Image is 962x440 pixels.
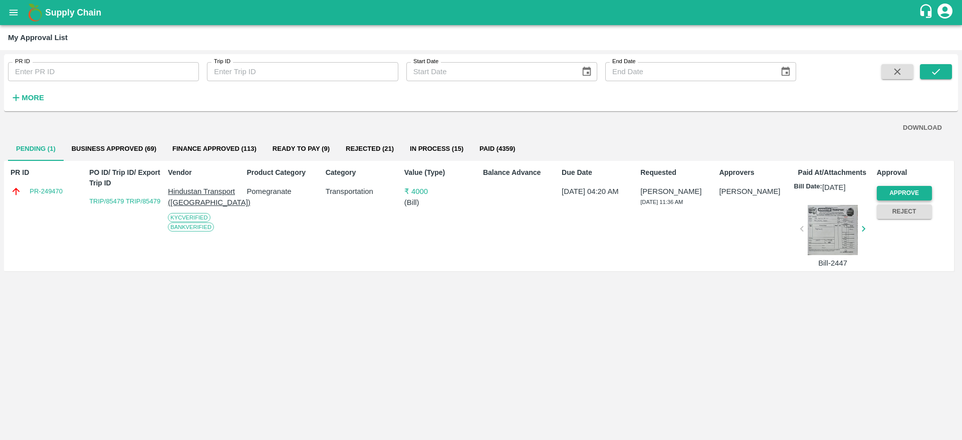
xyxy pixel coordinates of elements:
label: End Date [612,58,635,66]
div: account of current user [936,2,954,23]
span: Bank Verified [168,223,214,232]
button: open drawer [2,1,25,24]
strong: More [22,94,44,102]
div: My Approval List [8,31,68,44]
a: Supply Chain [45,6,918,20]
p: ( Bill ) [404,197,479,208]
p: Pomegranate [247,186,321,197]
p: [PERSON_NAME] [719,186,794,197]
input: Start Date [406,62,573,81]
p: Paid At/Attachments [798,167,873,178]
span: KYC Verified [168,213,210,222]
p: Balance Advance [483,167,558,178]
button: Reject [877,204,932,219]
button: More [8,89,47,106]
button: Finance Approved (113) [164,137,265,161]
button: Business Approved (69) [64,137,164,161]
button: Choose date [776,62,795,81]
button: Approve [877,186,932,200]
p: [PERSON_NAME] [640,186,715,197]
button: Choose date [577,62,596,81]
p: ₹ 4000 [404,186,479,197]
p: Approvers [719,167,794,178]
a: PR-249470 [30,186,63,196]
img: logo [25,3,45,23]
button: DOWNLOAD [899,119,946,137]
b: Supply Chain [45,8,101,18]
p: PR ID [11,167,85,178]
span: [DATE] 11:36 AM [640,199,683,205]
button: Ready To Pay (9) [265,137,338,161]
p: Category [326,167,400,178]
p: Bill Date: [794,182,822,193]
p: PO ID/ Trip ID/ Export Trip ID [89,167,164,188]
label: Trip ID [214,58,230,66]
p: [DATE] [822,182,846,193]
p: Hindustan Transport ([GEOGRAPHIC_DATA]) [168,186,243,208]
button: Paid (4359) [471,137,523,161]
p: Transportation [326,186,400,197]
input: End Date [605,62,772,81]
p: Product Category [247,167,321,178]
a: TRIP/85479 TRIP/85479 [89,197,160,205]
input: Enter Trip ID [207,62,398,81]
button: In Process (15) [402,137,471,161]
p: Approval [877,167,951,178]
button: Rejected (21) [338,137,402,161]
label: PR ID [15,58,30,66]
p: Bill-2447 [806,258,860,269]
p: Due Date [562,167,636,178]
p: [DATE] 04:20 AM [562,186,636,197]
p: Vendor [168,167,243,178]
input: Enter PR ID [8,62,199,81]
button: Pending (1) [8,137,64,161]
div: customer-support [918,4,936,22]
p: Value (Type) [404,167,479,178]
p: Requested [640,167,715,178]
label: Start Date [413,58,438,66]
